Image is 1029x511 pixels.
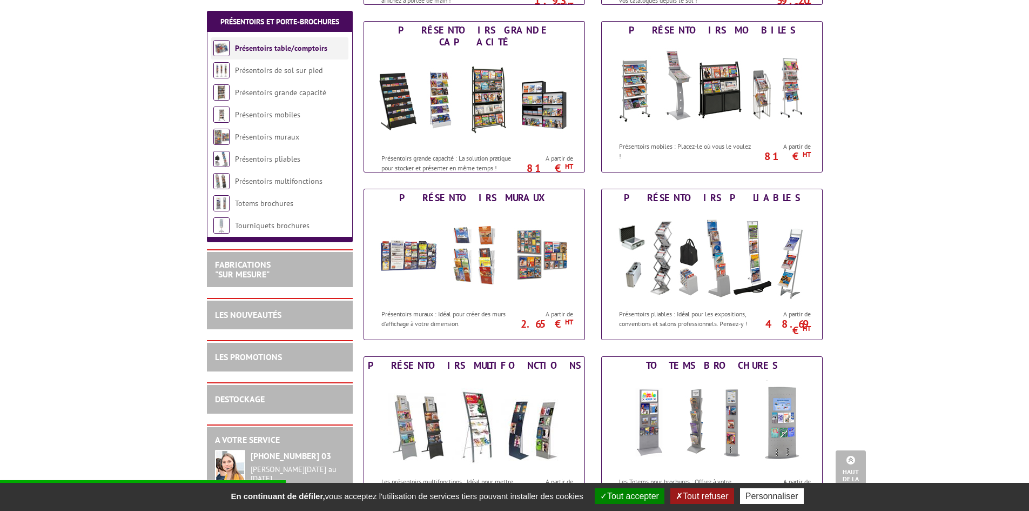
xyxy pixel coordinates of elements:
a: Présentoirs multifonctions Présentoirs multifonctions Les présentoirs multifonctions : Idéal pour... [364,356,585,508]
p: Présentoirs pliables : Idéal pour les expositions, conventions et salons professionnels. Pensez-y ! [619,309,753,328]
p: Présentoirs mobiles : Placez-le où vous le voulez ! [619,142,753,160]
img: Présentoirs pliables [213,151,230,167]
div: 08h30 à 12h30 13h30 à 17h30 [251,465,345,502]
p: 81 € [513,165,573,171]
span: A partir de [756,142,811,151]
a: Présentoirs grande capacité Présentoirs grande capacité Présentoirs grande capacité : La solution... [364,21,585,172]
a: Présentoirs grande capacité [235,88,326,97]
p: Présentoirs grande capacité : La solution pratique pour stocker et présenter en même temps ! [381,154,515,172]
a: Présentoirs pliables Présentoirs pliables Présentoirs pliables : Idéal pour les expositions, conv... [601,189,823,340]
a: Présentoirs muraux Présentoirs muraux Présentoirs muraux : Idéal pour créer des murs d'affichage ... [364,189,585,340]
a: Présentoirs multifonctions [235,176,322,186]
span: A partir de [518,154,573,163]
img: Présentoirs pliables [612,207,812,304]
a: DESTOCKAGE [215,394,265,404]
sup: HT [803,1,811,10]
a: Totems brochures Totems brochures Les Totems pour brochures : Offrez à votre communication l’impa... [601,356,823,508]
a: LES NOUVEAUTÉS [215,309,281,320]
img: Totems brochures [612,374,812,472]
p: 48.69 € [750,321,811,334]
img: Présentoirs multifonctions [374,374,574,472]
a: Présentoirs et Porte-brochures [220,17,339,26]
p: 81 € [750,153,811,160]
div: Présentoirs grande capacité [367,24,582,48]
strong: [PHONE_NUMBER] 03 [251,450,331,461]
span: A partir de [518,310,573,318]
a: Présentoirs muraux [235,132,299,142]
img: Présentoirs multifonctions [213,173,230,189]
img: Tourniquets brochures [213,217,230,234]
sup: HT [565,317,573,327]
a: Présentoirs mobiles Présentoirs mobiles Présentoirs mobiles : Placez-le où vous le voulez ! A par... [601,21,823,172]
img: Présentoirs mobiles [612,39,812,136]
img: Présentoirs muraux [213,129,230,145]
strong: En continuant de défiler, [231,492,325,501]
h2: A votre service [215,435,345,445]
a: Présentoirs mobiles [235,110,300,120]
p: Les présentoirs multifonctions : Idéal pour mettre à disposition toute sorte de documents [381,477,515,495]
sup: HT [565,162,573,171]
img: Présentoirs mobiles [213,107,230,123]
a: Présentoirs pliables [235,154,300,164]
img: Présentoirs de sol sur pied [213,62,230,78]
a: FABRICATIONS"Sur Mesure" [215,259,271,280]
img: Totems brochures [213,195,230,211]
div: Présentoirs multifonctions [367,360,582,371]
p: 2.65 € [513,321,573,327]
a: Totems brochures [235,198,293,208]
span: A partir de [518,477,573,486]
img: Présentoirs table/comptoirs [213,40,230,56]
img: Présentoirs grande capacité [213,84,230,101]
a: Présentoirs de sol sur pied [235,65,322,75]
a: Présentoirs table/comptoirs [235,43,327,53]
a: Tourniquets brochures [235,221,310,230]
img: Présentoirs muraux [374,207,574,304]
sup: HT [565,1,573,10]
p: Les Totems pour brochures : Offrez à votre communication l’impact qu’elle mérite ! [619,477,753,495]
p: Présentoirs muraux : Idéal pour créer des murs d'affichage à votre dimension. [381,309,515,328]
span: A partir de [756,310,811,318]
div: Totems brochures [604,360,819,371]
button: Tout accepter [595,488,664,504]
img: widget-service.jpg [215,450,245,492]
sup: HT [803,324,811,333]
button: Personnaliser (fenêtre modale) [740,488,804,504]
a: LES PROMOTIONS [215,351,282,362]
div: Présentoirs mobiles [604,24,819,36]
a: Haut de la page [836,450,866,495]
sup: HT [803,150,811,159]
button: Tout refuser [670,488,734,504]
span: vous acceptez l'utilisation de services tiers pouvant installer des cookies [225,492,588,501]
div: Présentoirs pliables [604,192,819,204]
div: Présentoirs muraux [367,192,582,204]
div: [PERSON_NAME][DATE] au [DATE] [251,465,345,483]
span: A partir de [756,477,811,486]
img: Présentoirs grande capacité [374,51,574,148]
